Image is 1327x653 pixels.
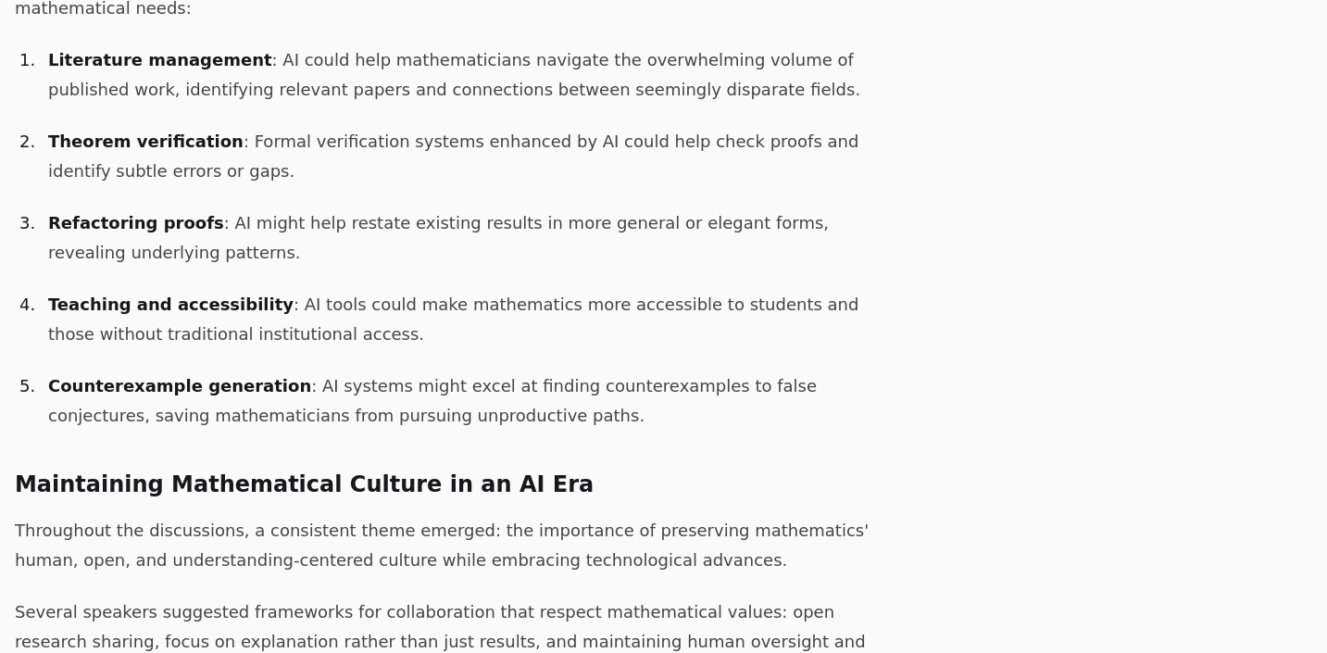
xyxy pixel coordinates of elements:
[48,132,244,151] strong: Theorem verification
[48,50,272,69] strong: Literature management
[48,295,294,314] strong: Teaching and accessibility
[15,468,904,501] h3: Maintaining Mathematical Culture in an AI Era
[48,208,904,268] p: : AI might help restate existing results in more general or elegant forms, revealing underlying p...
[48,290,904,349] p: : AI tools could make mathematics more accessible to students and those without traditional insti...
[48,213,224,232] strong: Refactoring proofs
[48,127,904,186] p: : Formal verification systems enhanced by AI could help check proofs and identify subtle errors o...
[48,371,904,431] p: : AI systems might excel at finding counterexamples to false conjectures, saving mathematicians f...
[15,516,904,575] p: Throughout the discussions, a consistent theme emerged: the importance of preserving mathematics'...
[48,45,904,105] p: : AI could help mathematicians navigate the overwhelming volume of published work, identifying re...
[48,376,311,396] strong: Counterexample generation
